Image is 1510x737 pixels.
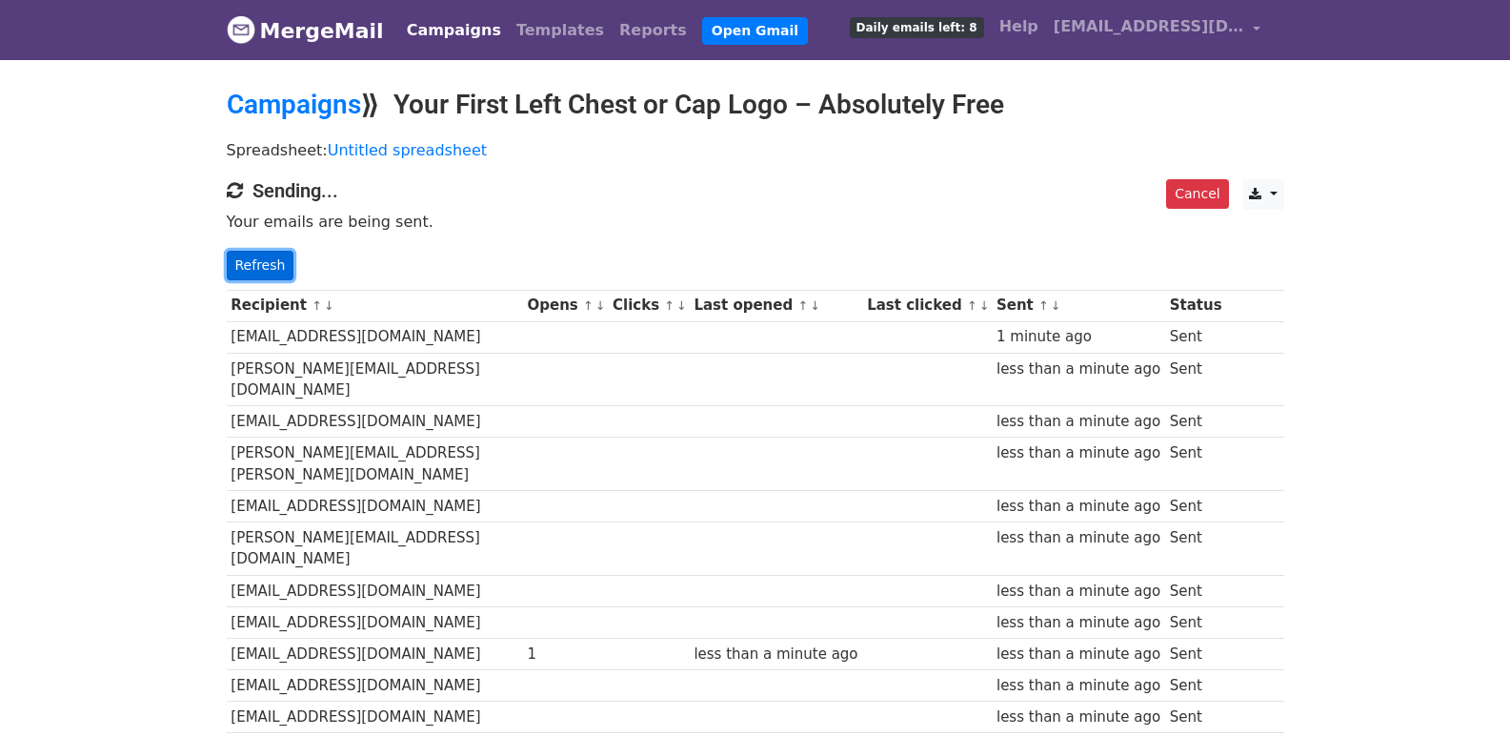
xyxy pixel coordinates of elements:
[676,298,687,313] a: ↓
[227,89,361,120] a: Campaigns
[527,644,603,665] div: 1
[399,11,509,50] a: Campaigns
[1165,670,1226,702] td: Sent
[1165,321,1226,353] td: Sent
[227,89,1284,121] h2: ⟫ Your First Left Chest or Cap Logo – Absolutely Free
[1165,406,1226,438] td: Sent
[312,298,322,313] a: ↑
[509,11,612,50] a: Templates
[1166,179,1228,209] a: Cancel
[608,290,689,321] th: Clicks
[1038,298,1049,313] a: ↑
[1054,15,1244,38] span: [EMAIL_ADDRESS][DOMAIN_NAME]
[227,140,1284,160] p: Spreadsheet:
[1165,491,1226,522] td: Sent
[227,353,523,406] td: [PERSON_NAME][EMAIL_ADDRESS][DOMAIN_NAME]
[227,15,255,44] img: MergeMail logo
[1165,702,1226,733] td: Sent
[324,298,334,313] a: ↓
[227,212,1284,232] p: Your emails are being sent.
[227,670,523,702] td: [EMAIL_ADDRESS][DOMAIN_NAME]
[227,406,523,438] td: [EMAIL_ADDRESS][DOMAIN_NAME]
[227,290,523,321] th: Recipient
[690,290,863,321] th: Last opened
[227,438,523,491] td: [PERSON_NAME][EMAIL_ADDRESS][PERSON_NAME][DOMAIN_NAME]
[997,326,1160,348] div: 1 minute ago
[997,411,1160,433] div: less than a minute ago
[967,298,977,313] a: ↑
[997,581,1160,603] div: less than a minute ago
[997,675,1160,697] div: less than a minute ago
[810,298,820,313] a: ↓
[612,11,695,50] a: Reports
[1165,638,1226,669] td: Sent
[1051,298,1061,313] a: ↓
[523,290,609,321] th: Opens
[997,612,1160,634] div: less than a minute ago
[595,298,606,313] a: ↓
[1165,522,1226,576] td: Sent
[1165,353,1226,406] td: Sent
[997,496,1160,518] div: less than a minute ago
[227,575,523,606] td: [EMAIL_ADDRESS][DOMAIN_NAME]
[227,179,1284,202] h4: Sending...
[1046,8,1269,52] a: [EMAIL_ADDRESS][DOMAIN_NAME]
[1415,645,1510,737] iframe: Chat Widget
[1165,438,1226,491] td: Sent
[997,358,1160,380] div: less than a minute ago
[227,522,523,576] td: [PERSON_NAME][EMAIL_ADDRESS][DOMAIN_NAME]
[997,644,1160,665] div: less than a minute ago
[850,17,984,38] span: Daily emails left: 8
[227,702,523,733] td: [EMAIL_ADDRESS][DOMAIN_NAME]
[842,8,992,46] a: Daily emails left: 8
[997,442,1160,464] div: less than a minute ago
[997,527,1160,549] div: less than a minute ago
[702,17,808,45] a: Open Gmail
[227,321,523,353] td: [EMAIL_ADDRESS][DOMAIN_NAME]
[227,638,523,669] td: [EMAIL_ADDRESS][DOMAIN_NAME]
[583,298,594,313] a: ↑
[979,298,990,313] a: ↓
[997,706,1160,728] div: less than a minute ago
[694,644,857,665] div: less than a minute ago
[1165,290,1226,321] th: Status
[227,491,523,522] td: [EMAIL_ADDRESS][DOMAIN_NAME]
[664,298,674,313] a: ↑
[328,141,487,159] a: Untitled spreadsheet
[1165,606,1226,638] td: Sent
[992,290,1165,321] th: Sent
[862,290,992,321] th: Last clicked
[227,606,523,638] td: [EMAIL_ADDRESS][DOMAIN_NAME]
[227,10,384,51] a: MergeMail
[1165,575,1226,606] td: Sent
[227,251,294,280] a: Refresh
[992,8,1046,46] a: Help
[797,298,808,313] a: ↑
